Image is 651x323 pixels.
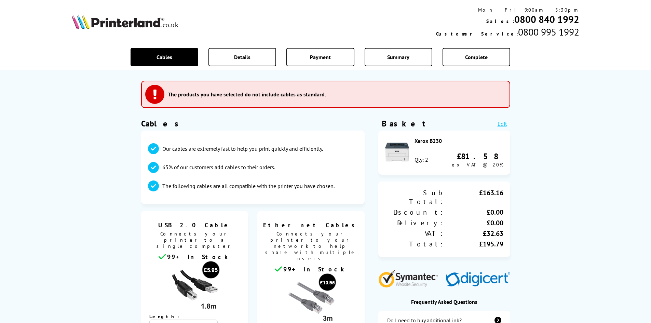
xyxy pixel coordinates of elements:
div: £32.63 [444,229,503,238]
p: Our cables are extremely fast to help you print quickly and efficiently. [162,145,323,152]
img: Xerox B230 [385,140,409,164]
div: Sub Total: [385,188,444,206]
span: ex VAT @ 20% [452,162,503,168]
img: Symantec Website Security [378,268,443,287]
h3: The products you have selected do not include cables as standard. [168,91,326,98]
h1: Cables [141,118,365,129]
span: Complete [465,54,488,60]
a: 0800 840 1992 [514,13,579,26]
img: Printerland Logo [72,14,178,29]
div: Basket [382,118,426,129]
span: Sales: [486,18,514,24]
div: Frequently Asked Questions [378,298,510,305]
img: Digicert [446,272,510,287]
span: USB 2.0 Cable [146,221,243,229]
div: Total: [385,240,444,248]
div: £0.00 [444,218,503,227]
span: Summary [387,54,409,60]
div: Discount: [385,208,444,217]
span: Ethernet Cables [262,221,360,229]
div: Delivery: [385,218,444,227]
div: Qty: 2 [415,156,428,163]
div: £195.79 [444,240,503,248]
img: usb cable [169,261,220,312]
span: Payment [310,54,331,60]
span: 99+ In Stock [167,253,231,261]
span: Cables [157,54,172,60]
a: Edit [498,120,507,127]
span: Details [234,54,250,60]
div: £0.00 [444,208,503,217]
div: £81.58 [452,151,503,162]
div: Xerox B230 [415,137,503,144]
span: Length: [149,313,186,320]
span: Connects your printer to a single computer [145,229,245,253]
p: The following cables are all compatible with the printer you have chosen. [162,182,335,190]
div: Mon - Fri 9:00am - 5:30pm [436,7,579,13]
div: £163.16 [444,188,503,206]
div: VAT: [385,229,444,238]
span: Connects your printer to your network to help share with multiple users [261,229,361,265]
span: 0800 995 1992 [518,26,579,38]
span: Customer Service: [436,31,518,37]
p: 65% of our customers add cables to their orders. [162,163,275,171]
span: 99+ In Stock [283,265,347,273]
